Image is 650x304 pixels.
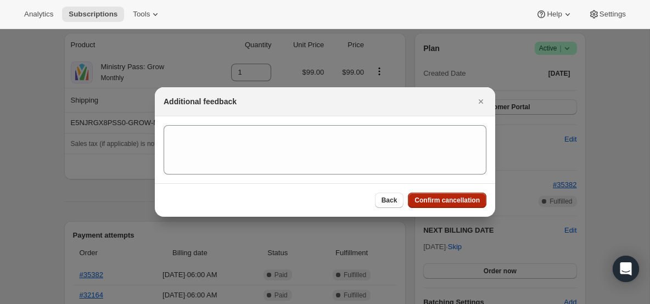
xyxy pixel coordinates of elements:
h2: Additional feedback [164,96,237,107]
button: Tools [126,7,167,22]
span: Confirm cancellation [414,196,480,205]
button: Settings [582,7,632,22]
button: Confirm cancellation [408,193,486,208]
button: Subscriptions [62,7,124,22]
span: Back [382,196,397,205]
span: Subscriptions [69,10,117,19]
span: Analytics [24,10,53,19]
button: Back [375,193,404,208]
button: Help [529,7,579,22]
button: Close [473,94,489,109]
span: Tools [133,10,150,19]
span: Help [547,10,562,19]
div: Open Intercom Messenger [613,256,639,282]
span: Settings [599,10,626,19]
button: Analytics [18,7,60,22]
